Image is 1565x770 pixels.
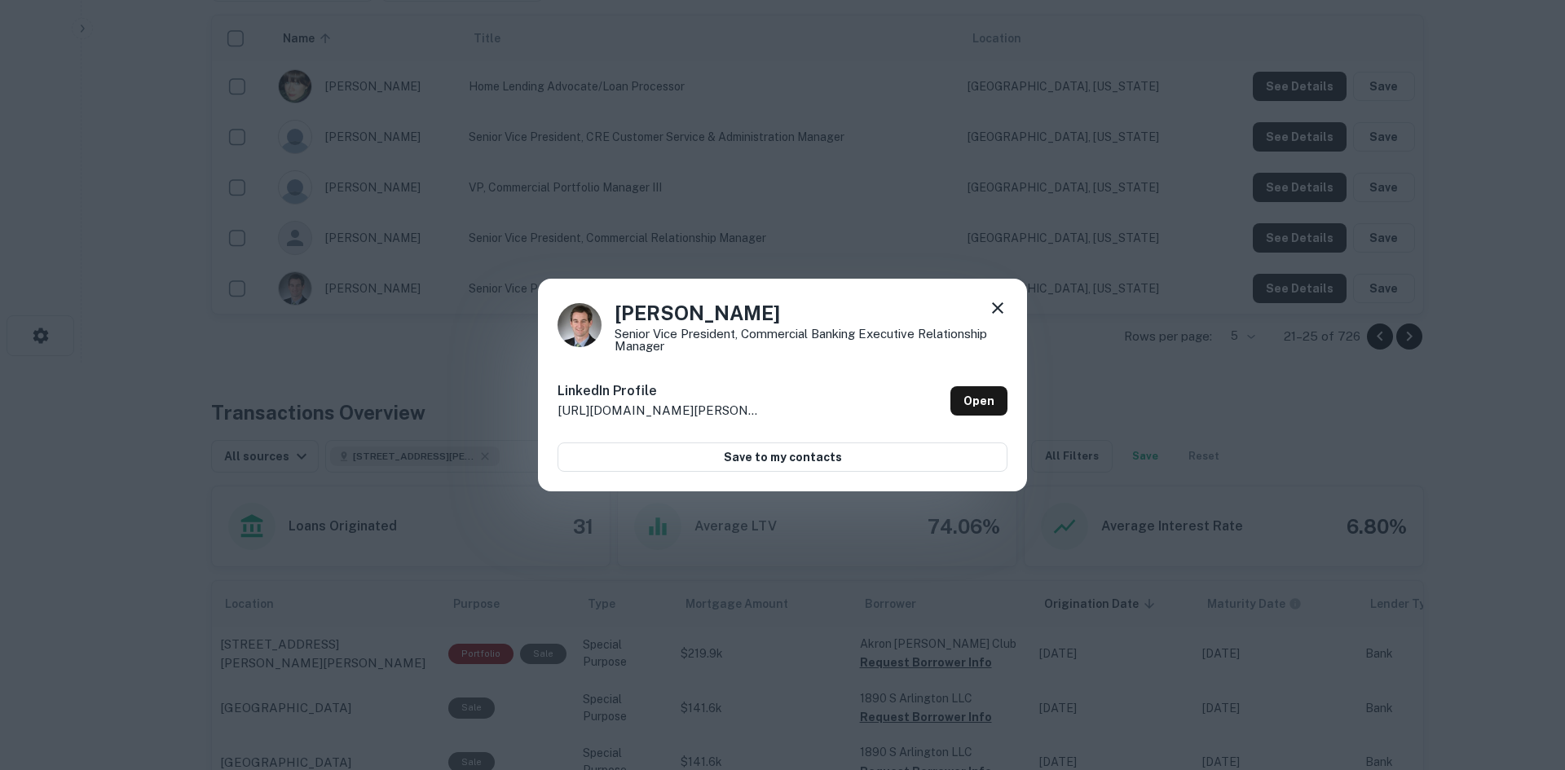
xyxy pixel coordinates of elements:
img: 1516927927427 [558,303,602,347]
p: [URL][DOMAIN_NAME][PERSON_NAME] [558,401,761,420]
iframe: Chat Widget [1483,640,1565,718]
button: Save to my contacts [558,442,1007,472]
a: Open [950,386,1007,416]
h6: LinkedIn Profile [558,381,761,401]
h4: [PERSON_NAME] [615,298,1007,328]
p: Senior Vice President, Commercial Banking Executive Relationship Manager [615,328,1007,352]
